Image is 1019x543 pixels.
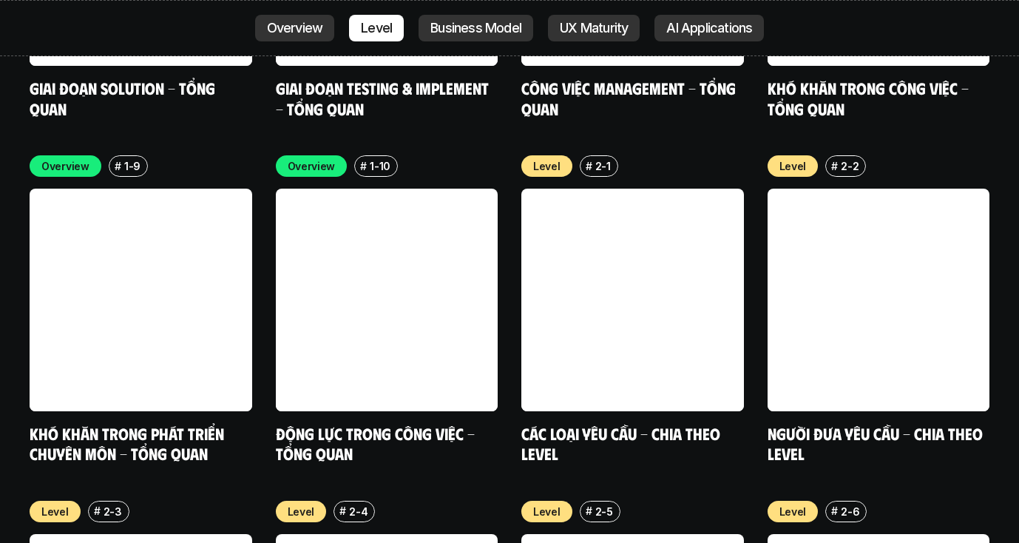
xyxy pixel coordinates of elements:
[255,15,335,41] a: Overview
[533,158,561,174] p: Level
[370,158,390,174] p: 1-10
[30,423,228,464] a: Khó khăn trong phát triển chuyên môn - Tổng quan
[104,504,122,519] p: 2-3
[779,504,807,519] p: Level
[595,504,613,519] p: 2-5
[521,78,739,118] a: Công việc Management - Tổng quan
[339,505,346,516] h6: #
[768,423,986,464] a: Người đưa yêu cầu - Chia theo Level
[41,504,69,519] p: Level
[533,504,561,519] p: Level
[349,504,368,519] p: 2-4
[115,161,121,172] h6: #
[521,423,724,464] a: Các loại yêu cầu - Chia theo level
[94,505,101,516] h6: #
[595,158,611,174] p: 2-1
[779,158,807,174] p: Level
[841,504,859,519] p: 2-6
[288,158,336,174] p: Overview
[768,78,972,118] a: Khó khăn trong công việc - Tổng quan
[841,158,859,174] p: 2-2
[586,161,592,172] h6: #
[831,505,838,516] h6: #
[124,158,141,174] p: 1-9
[30,78,219,118] a: Giai đoạn Solution - Tổng quan
[288,504,315,519] p: Level
[831,161,838,172] h6: #
[267,21,323,36] p: Overview
[586,505,592,516] h6: #
[276,423,478,464] a: Động lực trong công việc - Tổng quan
[41,158,89,174] p: Overview
[276,78,492,118] a: Giai đoạn Testing & Implement - Tổng quan
[360,161,367,172] h6: #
